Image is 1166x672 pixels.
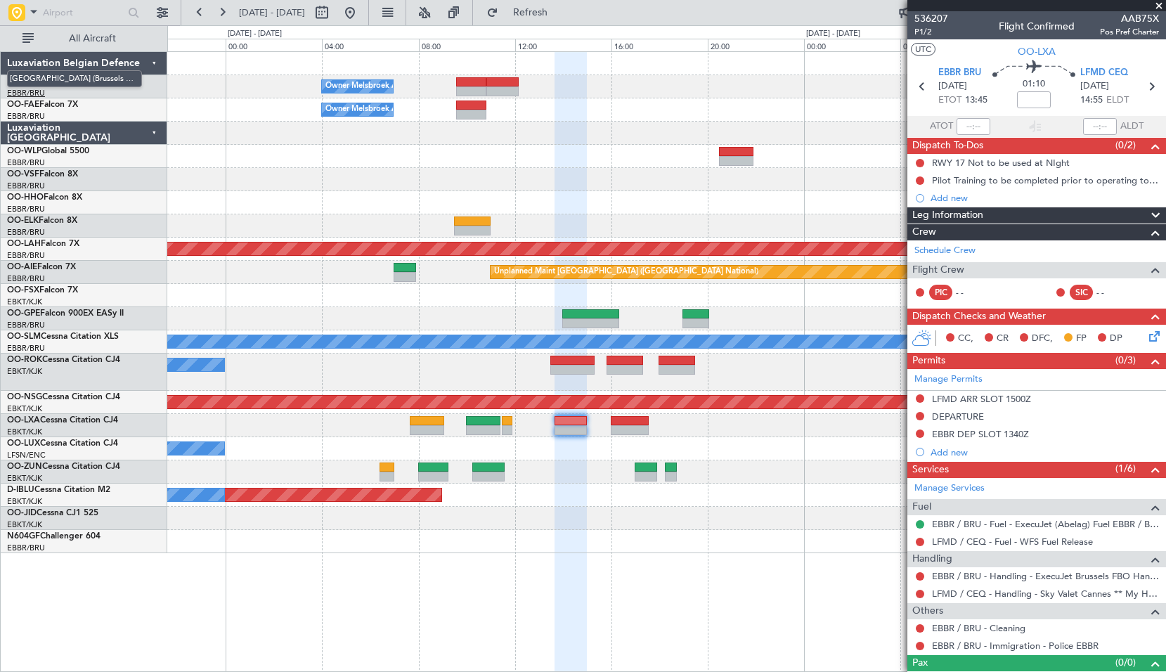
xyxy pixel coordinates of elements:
span: (0/3) [1115,353,1136,368]
a: EBBR/BRU [7,343,45,354]
a: OO-LXACessna Citation CJ4 [7,416,118,425]
a: Schedule Crew [914,244,976,258]
span: (0/2) [1115,138,1136,153]
span: D-IBLU [7,486,34,494]
a: OO-LUXCessna Citation CJ4 [7,439,118,448]
div: 00:00 [804,39,900,51]
a: OO-HHOFalcon 8X [7,193,82,202]
a: OO-FAEFalcon 7X [7,101,78,109]
a: EBBR/BRU [7,111,45,122]
span: 14:55 [1080,93,1103,108]
a: OO-GPEFalcon 900EX EASy II [7,309,124,318]
span: P1/2 [914,26,948,38]
span: AAB75X [1100,11,1159,26]
a: LFSN/ENC [7,450,46,460]
span: ELDT [1106,93,1129,108]
a: EBKT/KJK [7,496,42,507]
div: Owner Melsbroek Air Base [325,76,421,97]
button: Refresh [480,1,564,24]
span: OO-ROK [7,356,42,364]
a: Manage Permits [914,373,983,387]
span: [DATE] - [DATE] [239,6,305,19]
div: - - [1096,286,1128,299]
span: 13:45 [965,93,987,108]
a: EBBR/BRU[GEOGRAPHIC_DATA] (Brussels National) [7,88,45,98]
a: EBBR/BRU [7,320,45,330]
a: EBBR / BRU - Handling - ExecuJet Brussels FBO Handling Abelag [932,570,1159,582]
span: [DATE] [938,79,967,93]
span: OO-LAH [7,240,41,248]
div: 16:00 [611,39,708,51]
a: EBBR/BRU [7,204,45,214]
a: EBKT/KJK [7,473,42,484]
div: Pilot Training to be completed prior to operating to LFMD [932,174,1159,186]
span: Fuel [912,499,931,515]
span: DP [1110,332,1122,346]
span: LFMD CEQ [1080,66,1128,80]
span: OO-ELK [7,217,39,225]
span: Pax [912,655,928,671]
div: Flight Confirmed [999,19,1075,34]
div: 00:00 [226,39,322,51]
span: OO-JID [7,509,37,517]
span: FP [1076,332,1087,346]
span: All Aircraft [37,34,148,44]
a: EBBR / BRU - Immigration - Police EBBR [932,640,1099,652]
span: Services [912,462,949,478]
a: EBKT/KJK [7,519,42,530]
div: SIC [1070,285,1093,300]
span: Crew [912,224,936,240]
a: EBBR/BRU [7,181,45,191]
span: OO-LXA [1018,44,1056,59]
div: 20:00 [708,39,804,51]
input: --:-- [957,118,990,135]
a: LFMD / CEQ - Handling - Sky Valet Cannes ** My Handling**LFMD / CEQ [932,588,1159,600]
a: EBBR/BRU [7,227,45,238]
span: Others [912,603,943,619]
div: DEPARTURE [932,411,984,422]
span: OO-SLM [7,332,41,341]
a: EBKT/KJK [7,366,42,377]
a: OO-ELKFalcon 8X [7,217,77,225]
span: ATOT [930,119,953,134]
a: OO-NSGCessna Citation CJ4 [7,393,120,401]
a: EBBR/BRU [7,543,45,553]
a: OO-WLPGlobal 5500 [7,147,89,155]
span: ALDT [1120,119,1144,134]
div: LFMD ARR SLOT 1500Z [932,393,1031,405]
div: RWY 17 Not to be used at NIght [932,157,1070,169]
a: EBKT/KJK [7,403,42,414]
div: EBBR DEP SLOT 1340Z [932,428,1029,440]
a: EBBR / BRU - Fuel - ExecuJet (Abelag) Fuel EBBR / BRU [932,518,1159,530]
div: 08:00 [419,39,515,51]
span: [GEOGRAPHIC_DATA] (Brussels National) [7,70,142,88]
a: OO-JIDCessna CJ1 525 [7,509,98,517]
span: OO-VSF [7,170,39,179]
div: Add new [931,446,1159,458]
span: [DATE] [1080,79,1109,93]
a: OO-LAHFalcon 7X [7,240,79,248]
a: EBBR/BRU [7,157,45,168]
span: 01:10 [1023,77,1045,91]
span: Pos Pref Charter [1100,26,1159,38]
div: 04:00 [322,39,418,51]
div: 20:00 [129,39,226,51]
span: OO-FSX [7,286,39,295]
span: (0/0) [1115,655,1136,670]
span: Dispatch Checks and Weather [912,309,1046,325]
a: OO-ROKCessna Citation CJ4 [7,356,120,364]
div: 12:00 [515,39,611,51]
a: OO-FSXFalcon 7X [7,286,78,295]
input: Airport [43,2,124,23]
span: ETOT [938,93,961,108]
span: 536207 [914,11,948,26]
a: OO-SLMCessna Citation XLS [7,332,119,341]
span: Dispatch To-Dos [912,138,983,154]
span: N604GF [7,532,40,541]
span: CC, [958,332,973,346]
a: OO-ZUNCessna Citation CJ4 [7,463,120,471]
a: EBBR/BRU [7,273,45,284]
button: All Aircraft [15,27,153,50]
span: Handling [912,551,952,567]
span: OO-AIE [7,263,37,271]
